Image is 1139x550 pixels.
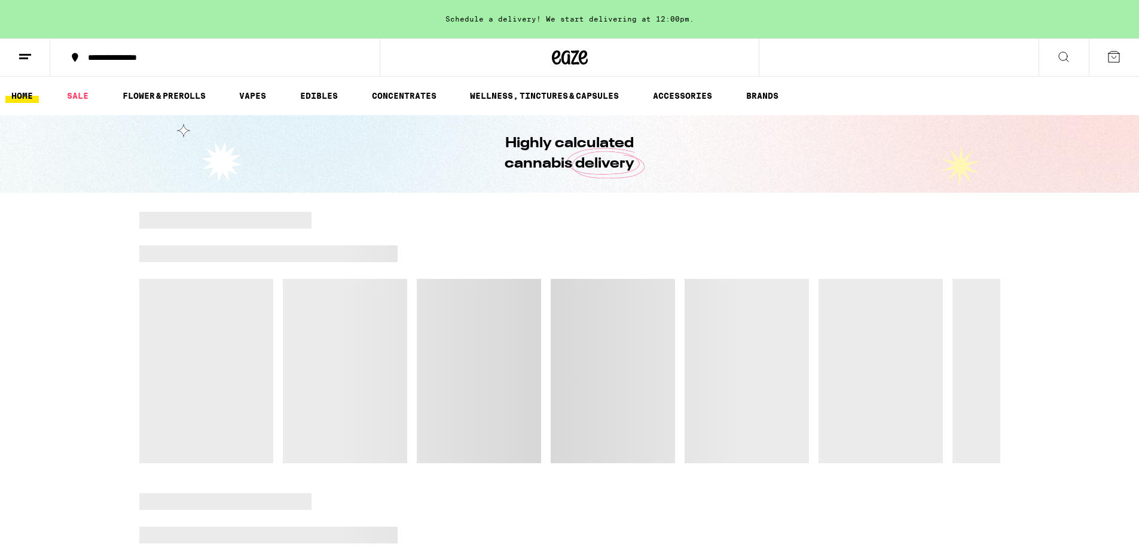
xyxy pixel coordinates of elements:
a: VAPES [233,89,272,103]
a: HOME [5,89,39,103]
a: ACCESSORIES [647,89,718,103]
a: BRANDS [740,89,784,103]
a: CONCENTRATES [366,89,442,103]
a: WELLNESS, TINCTURES & CAPSULES [464,89,625,103]
a: EDIBLES [294,89,344,103]
h1: Highly calculated cannabis delivery [471,133,668,174]
a: FLOWER & PREROLLS [117,89,212,103]
a: SALE [61,89,94,103]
